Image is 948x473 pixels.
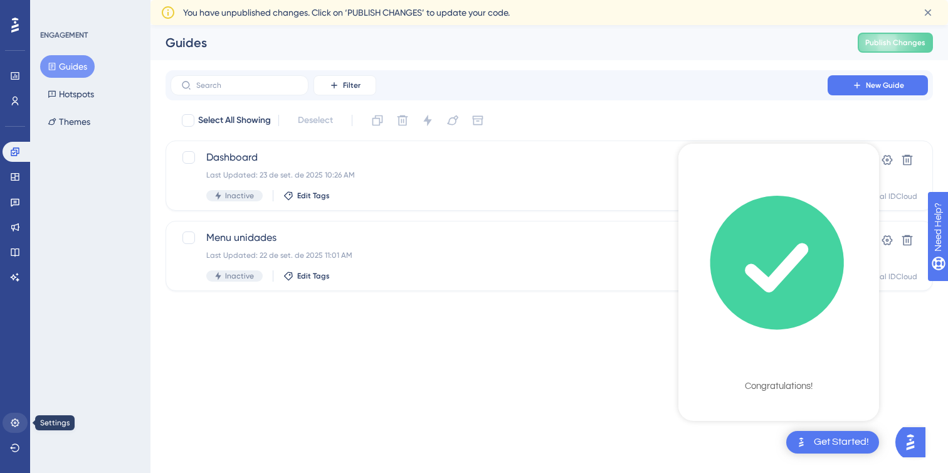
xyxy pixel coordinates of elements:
button: Deselect [287,109,344,132]
span: Edit Tags [297,191,330,201]
button: Edit Tags [283,191,330,201]
div: Portal IDCloud [865,272,917,282]
div: checklist loading [678,144,879,418]
div: ENGAGEMENT [40,30,88,40]
span: You have unpublished changes. Click on ‘PUBLISH CHANGES’ to update your code. [183,5,510,20]
span: New Guide [866,80,904,90]
div: Last Updated: 22 de set. de 2025 11:01 AM [206,250,792,260]
div: Guides [166,34,826,51]
button: New Guide [828,75,928,95]
span: Need Help? [29,3,78,18]
div: Portal IDCloud [865,191,917,201]
span: Filter [343,80,361,90]
input: Search [196,81,298,90]
span: Inactive [225,271,254,281]
button: Publish Changes [858,33,933,53]
span: Deselect [298,113,333,128]
span: Menu unidades [206,230,792,245]
button: Filter [313,75,376,95]
button: Themes [40,110,98,133]
button: Edit Tags [283,271,330,281]
div: Get Started! [814,435,869,449]
button: Guides [40,55,95,78]
span: Inactive [225,191,254,201]
img: launcher-image-alternative-text [794,435,809,450]
iframe: UserGuiding AI Assistant Launcher [895,423,933,461]
span: Edit Tags [297,271,330,281]
div: Last Updated: 23 de set. de 2025 10:26 AM [206,170,792,180]
div: Open Get Started! checklist [786,431,879,454]
span: Publish Changes [865,38,925,48]
button: Hotspots [40,83,102,105]
span: Select All Showing [198,113,271,128]
div: Checklist Container [678,144,879,421]
div: Checklist Completed [709,357,849,375]
span: Dashboard [206,150,792,165]
div: Congratulations! [745,380,813,393]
